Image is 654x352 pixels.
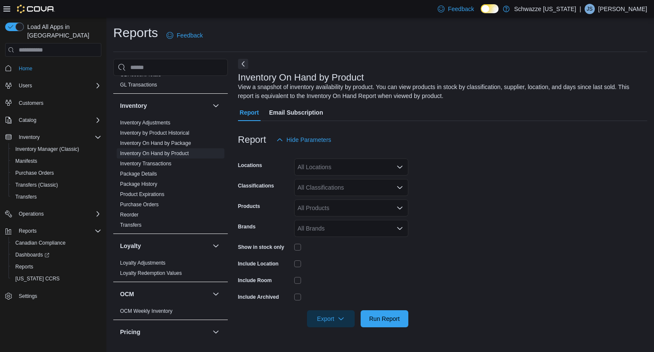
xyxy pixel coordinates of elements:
button: Inventory [2,131,105,143]
button: Inventory [120,101,209,110]
h3: Inventory [120,101,147,110]
a: Dashboards [12,250,53,260]
a: Loyalty Redemption Values [120,270,182,276]
button: Users [15,81,35,91]
div: Jesse Scott [585,4,595,14]
span: Settings [15,291,101,301]
button: Open list of options [396,184,403,191]
span: Transfers [15,193,37,200]
a: Home [15,63,36,74]
span: OCM Weekly Inventory [120,308,172,314]
a: [US_STATE] CCRS [12,274,63,284]
button: OCM [211,289,221,299]
button: Reports [15,226,40,236]
label: Include Location [238,260,278,267]
span: Operations [15,209,101,219]
span: Canadian Compliance [12,238,101,248]
label: Include Room [238,277,272,284]
span: Inventory Manager (Classic) [12,144,101,154]
button: Users [2,80,105,92]
button: Loyalty [211,241,221,251]
span: Inventory by Product Historical [120,130,189,136]
span: Package Details [120,170,157,177]
button: Pricing [120,328,209,336]
button: Next [238,59,248,69]
label: Products [238,203,260,210]
a: Transfers (Classic) [12,180,61,190]
span: Inventory Transactions [120,160,172,167]
button: Run Report [361,310,408,327]
span: Feedback [448,5,474,13]
button: [US_STATE] CCRS [9,273,105,285]
span: Catalog [15,115,101,125]
span: Inventory Manager (Classic) [15,146,79,153]
button: Settings [2,290,105,302]
button: Operations [15,209,47,219]
span: Users [19,82,32,89]
span: Export [312,310,350,327]
button: Export [307,310,355,327]
span: Email Subscription [269,104,323,121]
a: Purchase Orders [120,202,159,208]
label: Include Archived [238,294,279,300]
span: Dashboards [12,250,101,260]
span: Home [15,63,101,73]
img: Cova [17,5,55,13]
span: Feedback [177,31,203,40]
span: Home [19,65,32,72]
span: Purchase Orders [15,170,54,176]
div: Loyalty [113,258,228,282]
a: Inventory by Product Historical [120,130,189,136]
span: Users [15,81,101,91]
span: Catalog [19,117,36,124]
span: Reports [19,228,37,234]
button: Canadian Compliance [9,237,105,249]
label: Locations [238,162,262,169]
button: Operations [2,208,105,220]
span: Run Report [369,314,400,323]
button: Home [2,62,105,74]
a: Transfers [120,222,141,228]
button: Inventory [211,101,221,111]
button: Inventory Manager (Classic) [9,143,105,155]
span: Settings [19,293,37,300]
button: Transfers [9,191,105,203]
div: Inventory [113,118,228,234]
a: Inventory On Hand by Package [120,140,191,146]
span: Inventory [15,132,101,142]
span: Purchase Orders [12,168,101,178]
p: | [579,4,581,14]
span: Reports [15,263,33,270]
span: Purchase Orders [120,201,159,208]
span: Load All Apps in [GEOGRAPHIC_DATA] [24,23,101,40]
a: Product Expirations [120,191,164,197]
a: Purchase Orders [12,168,57,178]
p: Schwazze [US_STATE] [514,4,576,14]
a: Inventory Transactions [120,161,172,167]
span: Transfers (Classic) [15,182,58,188]
button: Inventory [15,132,43,142]
a: Inventory Manager (Classic) [12,144,83,154]
h3: OCM [120,290,134,298]
span: Reports [15,226,101,236]
span: Customers [15,98,101,108]
label: Show in stock only [238,244,284,251]
a: Dashboards [9,249,105,261]
button: Open list of options [396,225,403,232]
a: Loyalty Adjustments [120,260,166,266]
p: [PERSON_NAME] [598,4,647,14]
div: OCM [113,306,228,320]
span: Transfers [12,192,101,202]
a: Transfers [12,192,40,202]
span: GL Transactions [120,81,157,88]
div: Finance [113,69,228,93]
button: Customers [2,97,105,109]
button: Loyalty [120,242,209,250]
label: Brands [238,223,255,230]
button: Pricing [211,327,221,337]
button: Hide Parameters [273,131,335,148]
span: Manifests [12,156,101,166]
button: Reports [9,261,105,273]
div: View a snapshot of inventory availability by product. You can view products in stock by classific... [238,83,643,101]
a: Package Details [120,171,157,177]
